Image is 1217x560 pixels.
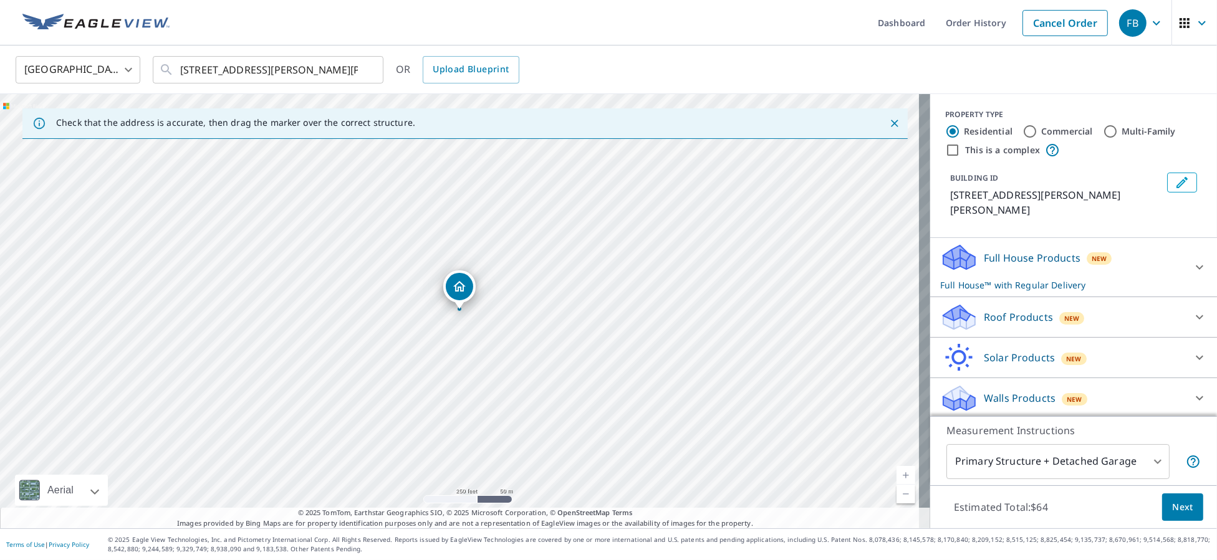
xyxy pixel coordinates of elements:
[984,391,1056,406] p: Walls Products
[1167,173,1197,192] button: Edit building 1
[433,62,509,77] span: Upload Blueprint
[557,508,610,517] a: OpenStreetMap
[897,466,915,485] a: Current Level 17, Zoom In
[984,250,1080,265] p: Full House Products
[1172,500,1193,515] span: Next
[49,540,89,549] a: Privacy Policy
[1186,454,1201,469] span: Your report will include the primary structure and a detached garage if one exists.
[44,475,77,506] div: Aerial
[1122,125,1176,138] label: Multi-Family
[946,423,1201,438] p: Measurement Instructions
[6,541,89,548] p: |
[1066,354,1082,364] span: New
[945,109,1202,120] div: PROPERTY TYPE
[964,125,1013,138] label: Residential
[940,278,1185,292] p: Full House™ with Regular Delivery
[6,540,45,549] a: Terms of Use
[1064,313,1080,323] span: New
[1092,254,1107,263] span: New
[1162,493,1203,521] button: Next
[180,52,358,87] input: Search by address or latitude-longitude
[965,144,1040,156] label: This is a complex
[984,310,1053,325] p: Roof Products
[940,243,1207,292] div: Full House ProductsNewFull House™ with Regular Delivery
[443,270,476,309] div: Dropped pin, building 1, Residential property, 5310 Vance Ave Fort Wayne, IN 46815
[950,187,1162,217] p: [STREET_ADDRESS][PERSON_NAME][PERSON_NAME]
[984,350,1055,365] p: Solar Products
[887,115,903,131] button: Close
[897,485,915,503] a: Current Level 17, Zoom Out
[22,14,170,32] img: EV Logo
[946,444,1170,479] div: Primary Structure + Detached Garage
[396,56,519,83] div: OR
[940,302,1207,332] div: Roof ProductsNew
[612,508,633,517] a: Terms
[423,56,519,83] a: Upload Blueprint
[56,117,415,128] p: Check that the address is accurate, then drag the marker over the correct structure.
[1041,125,1093,138] label: Commercial
[15,475,108,506] div: Aerial
[1119,9,1147,37] div: FB
[1022,10,1108,36] a: Cancel Order
[1067,394,1082,404] span: New
[944,493,1058,521] p: Estimated Total: $64
[940,343,1207,373] div: Solar ProductsNew
[950,173,998,183] p: BUILDING ID
[940,383,1207,413] div: Walls ProductsNew
[16,52,140,87] div: [GEOGRAPHIC_DATA]
[298,508,633,518] span: © 2025 TomTom, Earthstar Geographics SIO, © 2025 Microsoft Corporation, ©
[108,535,1211,554] p: © 2025 Eagle View Technologies, Inc. and Pictometry International Corp. All Rights Reserved. Repo...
